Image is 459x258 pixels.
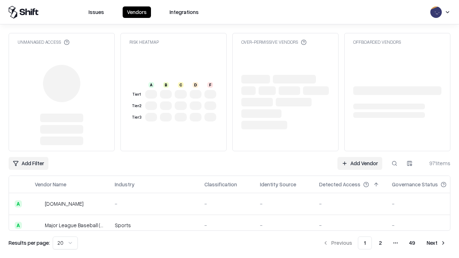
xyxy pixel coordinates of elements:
[319,200,380,207] div: -
[358,236,372,249] button: 1
[353,39,401,45] div: Offboarded Vendors
[35,222,42,229] img: Major League Baseball (MLB)
[115,181,134,188] div: Industry
[131,91,142,97] div: Tier 1
[45,200,84,207] div: [DOMAIN_NAME]
[45,221,103,229] div: Major League Baseball (MLB)
[204,221,249,229] div: -
[9,157,48,170] button: Add Filter
[129,39,159,45] div: Risk Heatmap
[115,221,193,229] div: Sports
[123,6,151,18] button: Vendors
[131,114,142,120] div: Tier 3
[422,236,450,249] button: Next
[18,39,70,45] div: Unmanaged Access
[207,82,213,88] div: F
[260,200,308,207] div: -
[422,159,450,167] div: 971 items
[403,236,421,249] button: 49
[84,6,108,18] button: Issues
[204,181,237,188] div: Classification
[163,82,169,88] div: B
[260,181,296,188] div: Identity Source
[15,222,22,229] div: A
[319,181,360,188] div: Detected Access
[115,200,193,207] div: -
[178,82,184,88] div: C
[204,200,249,207] div: -
[15,200,22,207] div: A
[319,221,380,229] div: -
[131,103,142,109] div: Tier 2
[148,82,154,88] div: A
[337,157,382,170] a: Add Vendor
[165,6,203,18] button: Integrations
[35,181,66,188] div: Vendor Name
[241,39,307,45] div: Over-Permissive Vendors
[193,82,198,88] div: D
[392,200,458,207] div: -
[9,239,50,247] p: Results per page:
[392,181,438,188] div: Governance Status
[318,236,450,249] nav: pagination
[373,236,388,249] button: 2
[260,221,308,229] div: -
[35,200,42,207] img: pathfactory.com
[392,221,458,229] div: -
